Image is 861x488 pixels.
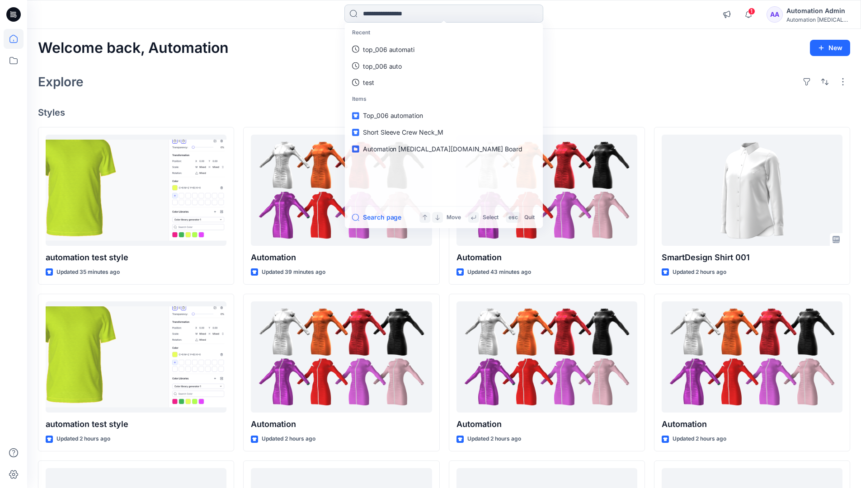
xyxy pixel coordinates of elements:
p: Move [447,213,461,222]
p: Updated 2 hours ago [56,434,110,444]
button: Search page [352,212,402,223]
h2: Welcome back, Automation [38,40,229,56]
p: Updated 2 hours ago [673,267,726,277]
a: test [347,74,541,91]
p: Items [347,91,541,107]
p: top_006 auto [363,61,402,70]
p: Automation [662,418,842,431]
h4: Styles [38,107,850,118]
p: Updated 39 minutes ago [262,267,325,277]
p: Automation [251,418,432,431]
p: Updated 35 minutes ago [56,267,120,277]
a: Top_006 automation [347,107,541,124]
span: Automation [MEDICAL_DATA][DOMAIN_NAME] Board [363,145,522,153]
p: Quit [524,213,535,222]
p: automation test style [46,251,226,264]
p: Automation [456,251,637,264]
a: Automation [251,135,432,246]
p: Automation [251,251,432,264]
a: automation test style [46,301,226,413]
a: Automation [662,301,842,413]
a: Short Sleeve Crew Neck_M [347,124,541,141]
a: top_006 auto [347,57,541,74]
div: AA [767,6,783,23]
a: SmartDesign Shirt 001 [662,135,842,246]
p: test [363,78,374,87]
span: Top_006 automation [363,112,423,119]
a: Automation [456,301,637,413]
p: SmartDesign Shirt 001 [662,251,842,264]
a: Automation [251,301,432,413]
p: esc [508,213,518,222]
span: Short Sleeve Crew Neck_M [363,128,443,136]
a: Automation [456,135,637,246]
a: top_006 automati [347,41,541,57]
p: Updated 2 hours ago [673,434,726,444]
a: Automation [MEDICAL_DATA][DOMAIN_NAME] Board [347,141,541,157]
span: 1 [748,8,755,15]
p: top_006 automati [363,44,415,54]
p: Recent [347,24,541,41]
p: Automation [456,418,637,431]
p: Select [483,213,499,222]
h2: Explore [38,75,84,89]
p: Updated 43 minutes ago [467,267,531,277]
p: Updated 2 hours ago [467,434,521,444]
div: Automation Admin [786,5,850,16]
a: automation test style [46,135,226,246]
p: Updated 2 hours ago [262,434,315,444]
div: Automation [MEDICAL_DATA]... [786,16,850,23]
button: New [810,40,850,56]
p: automation test style [46,418,226,431]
